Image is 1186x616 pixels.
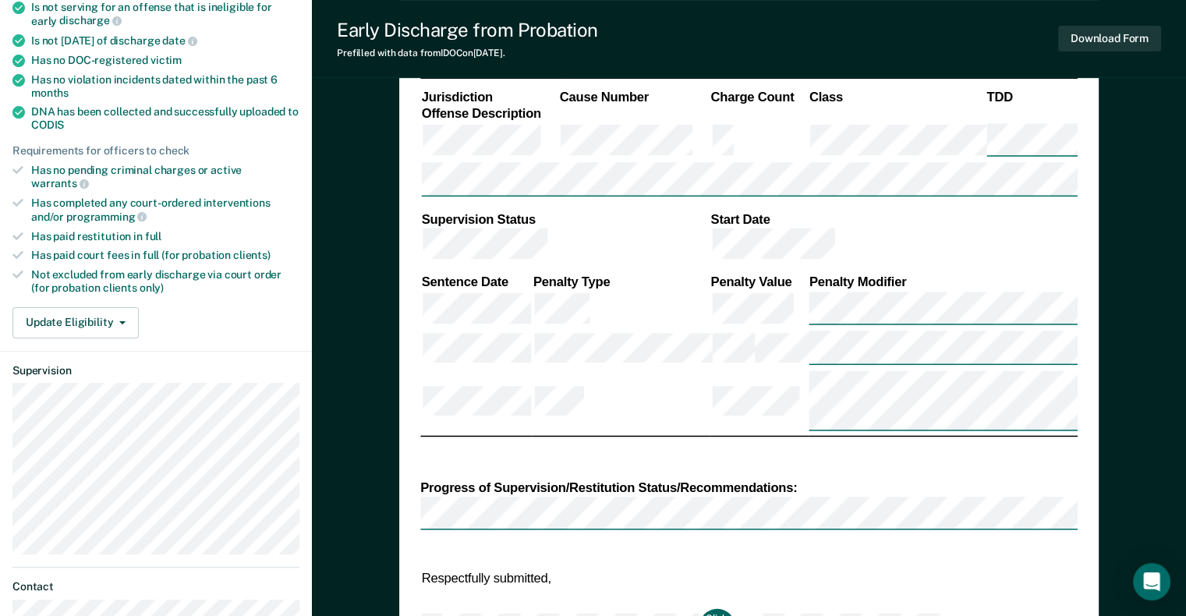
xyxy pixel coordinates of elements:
[140,281,164,294] span: only)
[31,1,299,27] div: Is not serving for an offense that is ineligible for early
[59,14,122,27] span: discharge
[1058,26,1161,51] button: Download Form
[31,177,89,189] span: warrants
[31,164,299,190] div: Has no pending criminal charges or active
[337,48,598,58] div: Prefilled with data from IDOC on [DATE] .
[31,73,299,100] div: Has no violation incidents dated within the past 6
[337,19,598,41] div: Early Discharge from Probation
[31,249,299,262] div: Has paid court fees in full (for probation
[31,87,69,99] span: months
[420,480,1078,497] div: Progress of Supervision/Restitution Status/Recommendations:
[710,88,808,105] th: Charge Count
[710,211,1078,228] th: Start Date
[808,88,986,105] th: Class
[66,211,147,223] span: programming
[145,230,161,243] span: full
[986,88,1078,105] th: TDD
[12,580,299,593] dt: Contact
[31,119,64,131] span: CODIS
[31,105,299,132] div: DNA has been collected and successfully uploaded to
[31,54,299,67] div: Has no DOC-registered
[420,105,558,122] th: Offense Description
[420,88,558,105] th: Jurisdiction
[533,274,710,291] th: Penalty Type
[420,569,735,589] td: Respectfully submitted,
[710,274,808,291] th: Penalty Value
[162,34,196,47] span: date
[420,211,710,228] th: Supervision Status
[31,268,299,295] div: Not excluded from early discharge via court order (for probation clients
[12,364,299,377] dt: Supervision
[31,230,299,243] div: Has paid restitution in
[420,274,532,291] th: Sentence Date
[808,274,1078,291] th: Penalty Modifier
[31,196,299,223] div: Has completed any court-ordered interventions and/or
[12,144,299,158] div: Requirements for officers to check
[150,54,182,66] span: victim
[1133,563,1170,600] div: Open Intercom Messenger
[558,88,710,105] th: Cause Number
[31,34,299,48] div: Is not [DATE] of discharge
[233,249,271,261] span: clients)
[12,307,139,338] button: Update Eligibility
